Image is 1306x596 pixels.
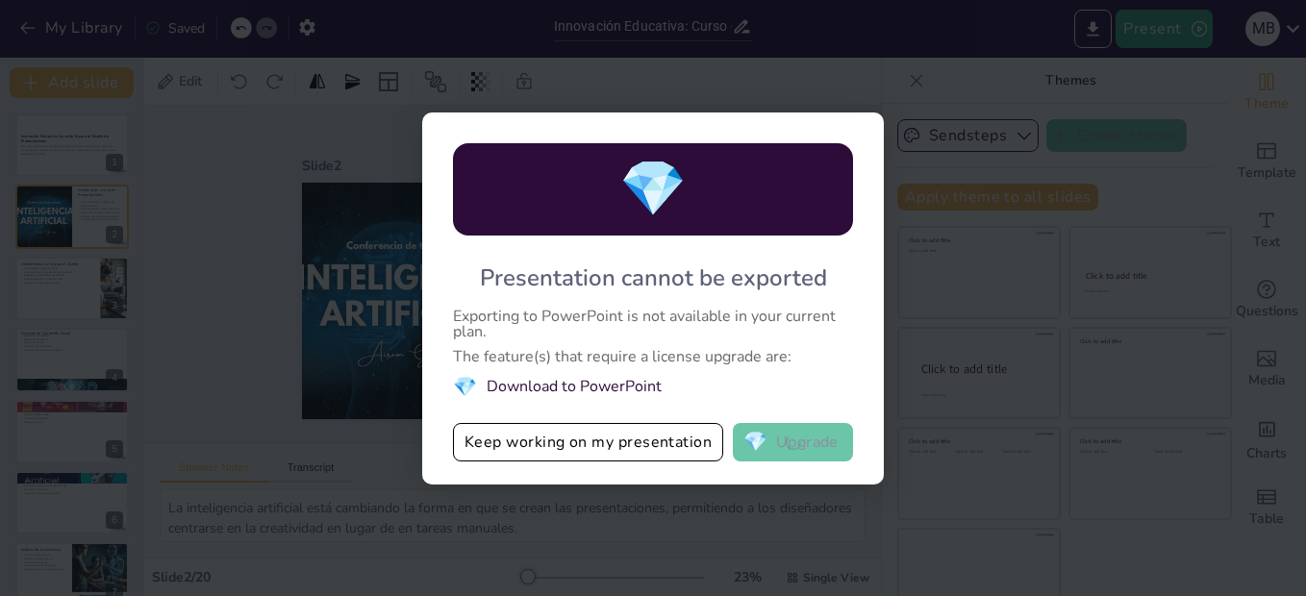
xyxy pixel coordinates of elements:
span: diamond [453,374,477,400]
button: diamondUpgrade [733,423,853,461]
div: Presentation cannot be exported [480,262,827,293]
button: Keep working on my presentation [453,423,723,461]
div: The feature(s) that require a license upgrade are: [453,349,853,364]
span: diamond [743,433,767,452]
span: diamond [619,152,687,226]
li: Download to PowerPoint [453,374,853,400]
div: Exporting to PowerPoint is not available in your current plan. [453,309,853,339]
